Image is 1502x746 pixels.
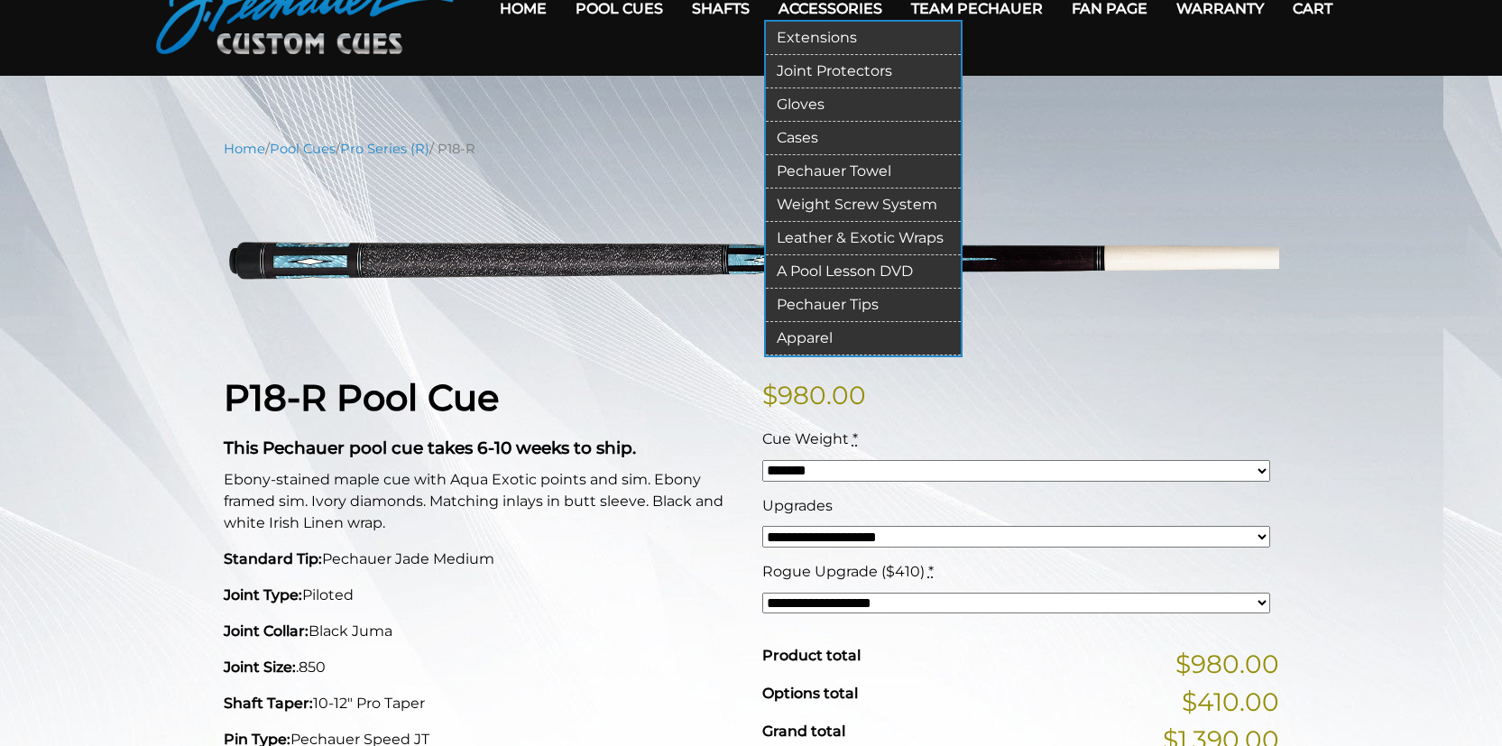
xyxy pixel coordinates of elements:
p: Ebony-stained maple cue with Aqua Exotic points and sim. Ebony framed sim. Ivory diamonds. Matchi... [224,469,741,534]
a: Pool Cues [270,141,336,157]
a: Joint Protectors [766,55,961,88]
span: Grand total [762,723,845,740]
strong: This Pechauer pool cue takes 6-10 weeks to ship. [224,437,636,458]
a: Weight Screw System [766,189,961,222]
span: Upgrades [762,497,833,514]
a: Home [224,141,265,157]
strong: P18-R Pool Cue [224,375,499,419]
p: Black Juma [224,621,741,642]
span: $980.00 [1175,645,1279,683]
span: Cue Weight [762,430,849,447]
span: $ [762,380,778,410]
strong: Joint Type: [224,586,302,603]
p: Pechauer Jade Medium [224,548,741,570]
strong: Standard Tip: [224,550,322,567]
abbr: required [928,563,934,580]
img: p18-R.png [224,172,1279,348]
span: Rogue Upgrade ($410) [762,563,925,580]
a: Cases [766,122,961,155]
a: Extensions [766,22,961,55]
a: Pechauer Tips [766,289,961,322]
a: Leather & Exotic Wraps [766,222,961,255]
span: $410.00 [1182,683,1279,721]
span: Options total [762,685,858,702]
a: A Pool Lesson DVD [766,255,961,289]
p: .850 [224,657,741,678]
strong: Joint Size: [224,659,296,676]
bdi: 980.00 [762,380,866,410]
p: 10-12" Pro Taper [224,693,741,714]
abbr: required [852,430,858,447]
strong: Joint Collar: [224,622,309,640]
span: Product total [762,647,861,664]
p: Piloted [224,585,741,606]
a: Gloves [766,88,961,122]
strong: Shaft Taper: [224,695,313,712]
a: Pechauer Towel [766,155,961,189]
a: Pro Series (R) [340,141,429,157]
nav: Breadcrumb [224,139,1279,159]
a: Apparel [766,322,961,355]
